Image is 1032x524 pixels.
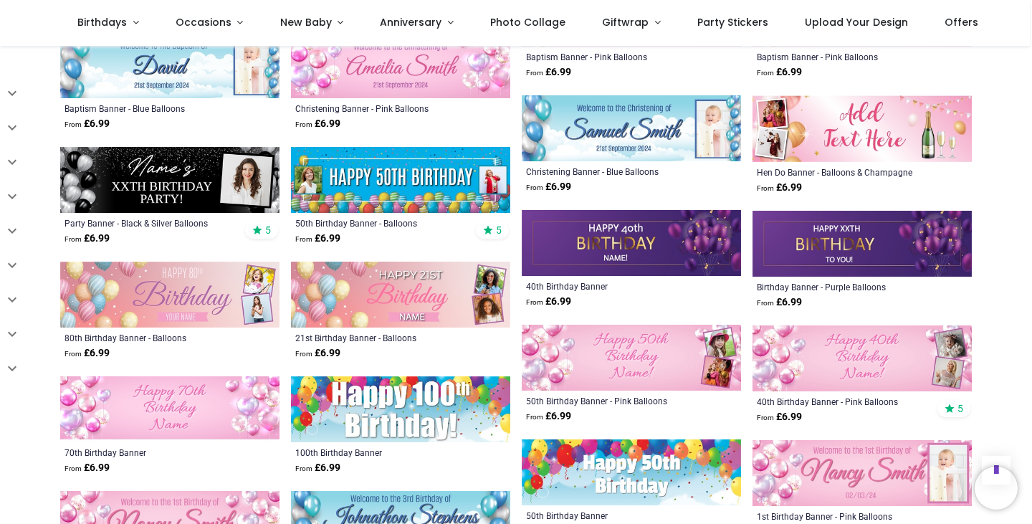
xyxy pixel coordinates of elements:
[64,346,110,361] strong: £ 6.99
[64,217,233,229] a: Party Banner - Black & Silver Balloons
[757,414,774,421] span: From
[77,15,127,29] span: Birthdays
[64,447,233,458] a: 70th Birthday Banner
[752,325,972,391] img: Happy 40th Birthday Banner - Pink Balloons - 2 Photo Upload
[176,15,231,29] span: Occasions
[697,15,768,29] span: Party Stickers
[295,117,340,131] strong: £ 6.99
[265,224,271,237] span: 5
[295,461,340,475] strong: £ 6.99
[496,224,502,237] span: 5
[526,180,571,194] strong: £ 6.99
[64,232,110,246] strong: £ 6.99
[522,95,741,161] img: Personalised Christening Banner - Blue Balloons - Custom Name Date & 1 Photo Upload
[295,120,312,128] span: From
[64,117,110,131] strong: £ 6.99
[295,217,464,229] a: 50th Birthday Banner - Balloons
[522,439,741,505] img: Happy 50th Birthday Banner - Party Balloons
[526,69,543,77] span: From
[757,510,925,522] a: 1st Birthday Banner - Pink Balloons
[64,235,82,243] span: From
[295,447,464,458] a: 100th Birthday Banner
[295,332,464,343] a: 21st Birthday Banner - Balloons
[295,350,312,358] span: From
[757,69,774,77] span: From
[957,402,963,415] span: 5
[757,65,802,80] strong: £ 6.99
[64,350,82,358] span: From
[291,32,510,98] img: Personalised Christening Banner - Pink Balloons - Custom Name & Date
[752,440,972,506] img: Personalised 1st Birthday Banner - Pink Balloons - Custom Name Date & 1 Photo Upload
[757,295,802,310] strong: £ 6.99
[757,410,802,424] strong: £ 6.99
[526,184,543,191] span: From
[522,325,741,391] img: Happy 50th Birthday Banner - Pink Balloons - 2 Photo Upload
[526,166,694,177] a: Christening Banner - Blue Balloons
[526,510,694,521] a: 50th Birthday Banner
[526,280,694,292] a: 40th Birthday Banner
[757,396,925,407] a: 40th Birthday Banner - Pink Balloons
[295,465,312,472] span: From
[805,15,908,29] span: Upload Your Design
[60,376,279,442] img: Happy 70th Birthday Banner - Pink Balloons
[522,210,741,276] img: Happy 40th Birthday Banner - Purple Balloons
[757,184,774,192] span: From
[64,465,82,472] span: From
[752,211,972,277] img: Personalised Happy Birthday Banner - Purple Balloons - Custom Age
[526,51,694,62] a: Baptism Banner - Pink Balloons
[295,232,340,246] strong: £ 6.99
[526,409,571,424] strong: £ 6.99
[945,15,978,29] span: Offers
[526,65,571,80] strong: £ 6.99
[60,147,279,213] img: Personalised Party Banner - Black & Silver Balloons - Custom Text & 1 Photo Upload
[975,467,1018,510] iframe: Brevo live chat
[291,147,510,213] img: Personalised Happy 50th Birthday Banner - Balloons - 2 Photo Upload
[280,15,332,29] span: New Baby
[526,413,543,421] span: From
[380,15,441,29] span: Anniversary
[64,332,233,343] a: 80th Birthday Banner - Balloons
[757,166,925,178] a: Hen Do Banner - Balloons & Champagne
[757,51,925,62] a: Baptism Banner - Pink Balloons
[295,235,312,243] span: From
[60,262,279,328] img: Personalised Happy 80th Birthday Banner - Balloons - Custom Name & 2 Photo Upload
[757,281,925,292] a: Birthday Banner - Purple Balloons
[752,95,972,162] img: Personalised Hen Do Banner - Balloons & Champagne - Custom Text & 2 Photo Upload
[526,395,694,406] a: 50th Birthday Banner - Pink Balloons
[526,295,571,309] strong: £ 6.99
[291,376,510,442] img: Happy 100th Birthday Banner - Party Balloons
[490,15,565,29] span: Photo Collage
[60,32,279,98] img: Personalised Baptism Banner - Blue Balloons - Custom Name, Date & 1 Photo Upload
[64,120,82,128] span: From
[602,15,649,29] span: Giftwrap
[757,181,802,195] strong: £ 6.99
[64,461,110,475] strong: £ 6.99
[757,299,774,307] span: From
[64,103,233,114] a: Baptism Banner - Blue Balloons
[295,103,464,114] a: Christening Banner - Pink Balloons
[295,346,340,361] strong: £ 6.99
[291,262,510,328] img: Personalised Happy 21st Birthday Banner - Balloons - Custom Name & 2 Photo Upload
[526,298,543,306] span: From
